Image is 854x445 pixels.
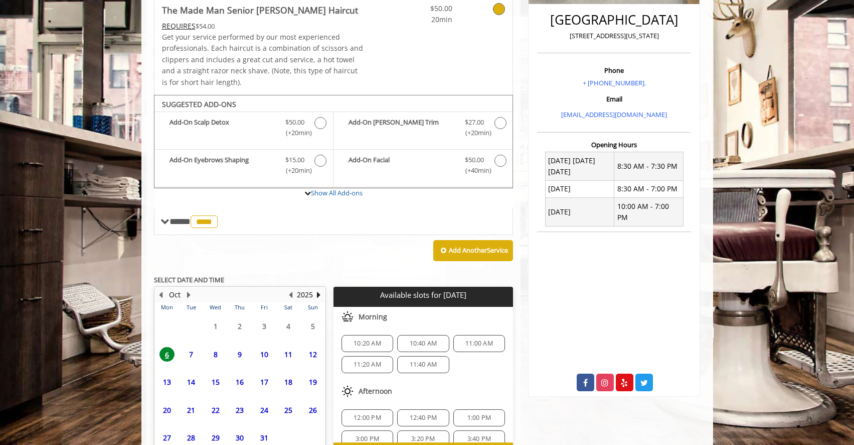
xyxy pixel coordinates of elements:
[184,375,199,389] span: 14
[300,341,325,368] td: Select day12
[154,275,224,284] b: SELECT DATE AND TIME
[354,361,381,369] span: 11:20 AM
[349,117,455,138] b: Add-On [PERSON_NAME] Trim
[179,341,203,368] td: Select day7
[467,435,491,443] span: 3:40 PM
[185,289,193,300] button: Next Month
[155,368,179,396] td: Select day13
[300,302,325,312] th: Sun
[208,403,223,417] span: 22
[354,340,381,348] span: 10:20 AM
[228,341,252,368] td: Select day9
[232,375,247,389] span: 16
[338,155,507,178] label: Add-On Facial
[540,67,689,74] h3: Phone
[155,302,179,312] th: Mon
[154,95,514,188] div: The Made Man Senior Barber Haircut Add-onS
[276,302,300,312] th: Sat
[159,430,175,445] span: 27
[276,341,300,368] td: Select day11
[393,14,452,25] span: 20min
[228,396,252,423] td: Select day23
[433,240,513,261] button: Add AnotherService
[465,117,484,128] span: $27.00
[159,375,175,389] span: 13
[545,152,614,181] td: [DATE] [DATE] [DATE]
[280,165,309,176] span: (+20min )
[397,335,449,352] div: 10:40 AM
[545,198,614,227] td: [DATE]
[169,117,275,138] b: Add-On Scalp Detox
[281,347,296,362] span: 11
[159,117,328,141] label: Add-On Scalp Detox
[537,141,691,148] h3: Opening Hours
[349,155,455,176] b: Add-On Facial
[410,361,437,369] span: 11:40 AM
[449,246,508,255] b: Add Another Service
[465,155,484,165] span: $50.00
[208,430,223,445] span: 29
[453,409,505,426] div: 1:00 PM
[159,403,175,417] span: 20
[252,302,276,312] th: Fri
[159,155,328,178] label: Add-On Eyebrows Shaping
[300,396,325,423] td: Select day26
[311,188,363,197] a: Show All Add-ons
[257,403,272,417] span: 24
[459,165,489,176] span: (+40min )
[287,289,295,300] button: Previous Year
[162,21,364,32] div: $54.00
[203,368,227,396] td: Select day15
[459,128,489,138] span: (+20min )
[341,311,354,323] img: morning slots
[179,396,203,423] td: Select day21
[300,368,325,396] td: Select day19
[305,347,320,362] span: 12
[337,291,509,299] p: Available slots for [DATE]
[162,3,358,17] b: The Made Man Senior [PERSON_NAME] Haircut
[169,289,181,300] button: Oct
[203,396,227,423] td: Select day22
[453,335,505,352] div: 11:00 AM
[540,13,689,27] h2: [GEOGRAPHIC_DATA]
[184,347,199,362] span: 7
[169,155,275,176] b: Add-On Eyebrows Shaping
[285,117,304,128] span: $50.00
[159,347,175,362] span: 6
[208,375,223,389] span: 15
[203,302,227,312] th: Wed
[179,302,203,312] th: Tue
[281,403,296,417] span: 25
[397,356,449,373] div: 11:40 AM
[155,341,179,368] td: Select day6
[410,414,437,422] span: 12:40 PM
[354,414,381,422] span: 12:00 PM
[359,313,387,321] span: Morning
[162,21,196,31] span: This service needs some Advance to be paid before we block your appointment
[252,396,276,423] td: Select day24
[252,341,276,368] td: Select day10
[232,347,247,362] span: 9
[356,435,379,443] span: 3:00 PM
[228,368,252,396] td: Select day16
[257,347,272,362] span: 10
[614,180,684,197] td: 8:30 AM - 7:00 PM
[315,289,323,300] button: Next Year
[393,3,452,14] span: $50.00
[305,403,320,417] span: 26
[410,340,437,348] span: 10:40 AM
[232,403,247,417] span: 23
[276,368,300,396] td: Select day18
[467,414,491,422] span: 1:00 PM
[359,387,392,395] span: Afternoon
[411,435,435,443] span: 3:20 PM
[465,340,493,348] span: 11:00 AM
[583,78,646,87] a: + [PHONE_NUMBER].
[341,356,393,373] div: 11:20 AM
[155,396,179,423] td: Select day20
[203,341,227,368] td: Select day8
[297,289,313,300] button: 2025
[179,368,203,396] td: Select day14
[228,302,252,312] th: Thu
[162,99,236,109] b: SUGGESTED ADD-ONS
